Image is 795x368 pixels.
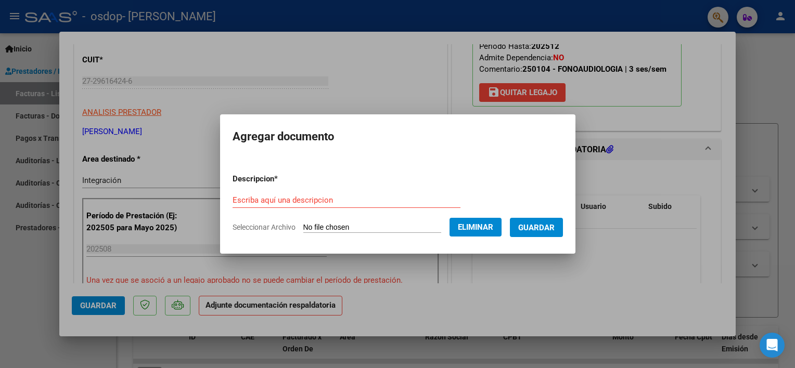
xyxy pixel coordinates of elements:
div: Open Intercom Messenger [760,333,785,358]
span: Seleccionar Archivo [233,223,296,231]
button: Guardar [510,218,563,237]
span: Guardar [518,223,555,232]
button: Eliminar [450,218,502,236]
p: Descripcion [233,173,332,185]
span: Eliminar [458,222,493,232]
h2: Agregar documento [233,127,563,147]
